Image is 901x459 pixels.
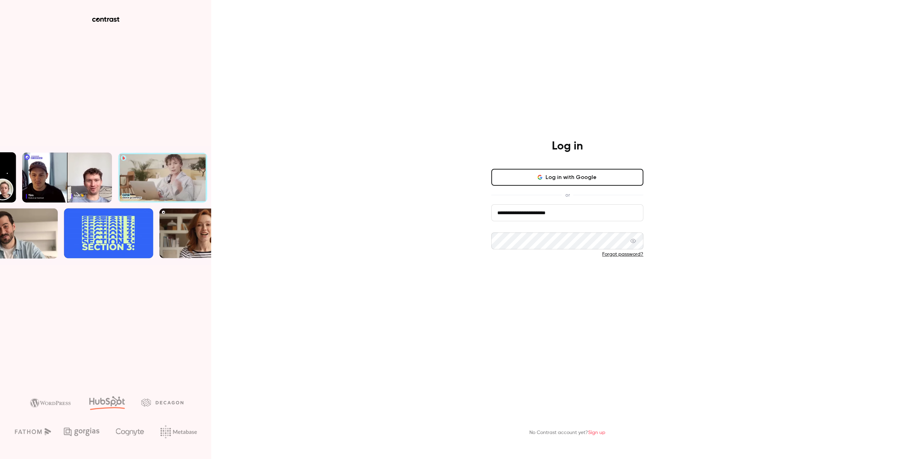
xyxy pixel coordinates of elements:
span: or [562,191,573,199]
button: Log in with Google [491,169,643,186]
a: Forgot password? [602,252,643,257]
button: Log in [491,269,643,286]
p: No Contrast account yet? [529,429,605,436]
a: Sign up [588,430,605,435]
img: decagon [141,399,183,406]
h4: Log in [552,139,583,153]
